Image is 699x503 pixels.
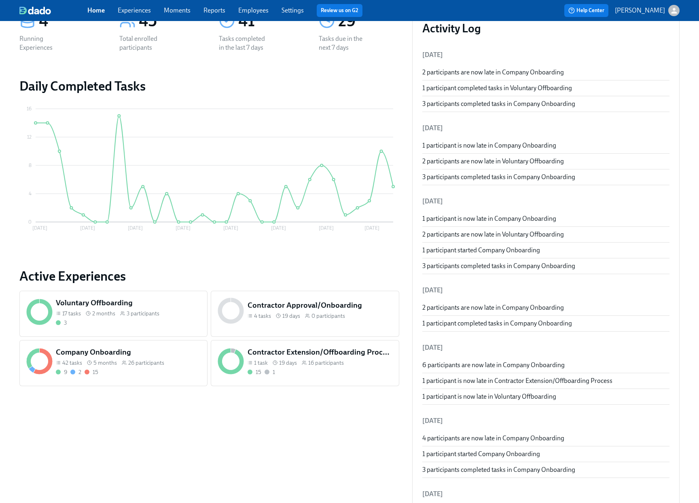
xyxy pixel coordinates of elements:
[422,465,669,474] div: 3 participants completed tasks in Company Onboarding
[64,368,67,376] div: 9
[27,106,32,112] tspan: 16
[256,368,261,376] div: 15
[93,368,98,376] div: 15
[319,34,371,52] div: Tasks due in the next 7 days
[308,359,344,367] span: 16 participants
[203,6,225,14] a: Reports
[321,6,358,15] a: Review us on G2
[127,310,159,317] span: 3 participants
[254,359,268,367] span: 1 task
[311,312,345,320] span: 0 participants
[19,340,208,386] a: Company Onboarding42 tasks 5 months26 participants9215
[422,141,669,150] div: 1 participant is now late in Company Onboarding
[422,21,669,36] h3: Activity Log
[62,310,81,317] span: 17 tasks
[564,4,608,17] button: Help Center
[422,319,669,328] div: 1 participant completed tasks in Company Onboarding
[254,312,271,320] span: 4 tasks
[211,340,399,386] a: Contractor Extension/Offboarding Process1 task 19 days16 participants151
[422,84,669,93] div: 1 participant completed tasks in Voluntary Offboarding
[62,359,82,367] span: 42 tasks
[29,163,32,168] tspan: 8
[19,78,399,94] h2: Daily Completed Tasks
[422,262,669,271] div: 3 participants completed tasks in Company Onboarding
[19,34,71,52] div: Running Experiences
[28,219,32,225] tspan: 0
[29,191,32,197] tspan: 4
[422,99,669,108] div: 3 participants completed tasks in Company Onboarding
[93,359,117,367] span: 5 months
[248,347,392,357] h5: Contractor Extension/Offboarding Process
[422,118,669,138] li: [DATE]
[282,6,304,14] a: Settings
[319,225,334,231] tspan: [DATE]
[56,368,67,376] div: Completed all due tasks
[238,11,299,31] div: 41
[87,6,105,14] a: Home
[422,338,669,357] li: [DATE]
[248,300,392,311] h5: Contractor Approval/Onboarding
[422,376,669,385] div: 1 participant is now late in Contractor Extension/Offboarding Process
[128,225,143,231] tspan: [DATE]
[422,246,669,255] div: 1 participant started Company Onboarding
[273,368,275,376] div: 1
[422,157,669,166] div: 2 participants are now late in Voluntary Offboarding
[422,214,669,223] div: 1 participant is now late in Company Onboarding
[223,225,238,231] tspan: [DATE]
[70,368,81,376] div: On time with open tasks
[19,6,87,15] a: dado
[238,6,269,14] a: Employees
[39,11,100,31] div: 4
[78,368,81,376] div: 2
[64,319,67,327] div: 3
[422,392,669,401] div: 1 participant is now late in Voluntary Offboarding
[92,310,115,317] span: 2 months
[422,68,669,77] div: 2 participants are now late in Company Onboarding
[119,34,171,52] div: Total enrolled participants
[56,347,201,357] h5: Company Onboarding
[422,51,443,59] span: [DATE]
[118,6,151,14] a: Experiences
[219,34,271,52] div: Tasks completed in the last 7 days
[422,173,669,182] div: 3 participants completed tasks in Company Onboarding
[19,268,399,284] a: Active Experiences
[265,368,275,376] div: Not started
[364,225,379,231] tspan: [DATE]
[568,6,604,15] span: Help Center
[422,450,669,459] div: 1 participant started Company Onboarding
[282,312,300,320] span: 19 days
[615,5,680,16] button: [PERSON_NAME]
[32,225,47,231] tspan: [DATE]
[56,298,201,308] h5: Voluntary Offboarding
[271,225,286,231] tspan: [DATE]
[279,359,297,367] span: 19 days
[19,291,208,337] a: Voluntary Offboarding17 tasks 2 months3 participants3
[317,4,362,17] button: Review us on G2
[422,230,669,239] div: 2 participants are now late in Voluntary Offboarding
[615,6,665,15] p: [PERSON_NAME]
[248,368,261,376] div: Completed all due tasks
[164,6,191,14] a: Moments
[422,411,669,431] li: [DATE]
[139,11,200,31] div: 45
[211,291,399,337] a: Contractor Approval/Onboarding4 tasks 19 days0 participants
[56,319,67,327] div: Completed all due tasks
[128,359,164,367] span: 26 participants
[19,6,51,15] img: dado
[422,192,669,211] li: [DATE]
[422,303,669,312] div: 2 participants are now late in Company Onboarding
[422,434,669,443] div: 4 participants are now late in Company Onboarding
[422,281,669,300] li: [DATE]
[422,361,669,370] div: 6 participants are now late in Company Onboarding
[85,368,98,376] div: With overdue tasks
[80,225,95,231] tspan: [DATE]
[338,11,399,31] div: 29
[176,225,191,231] tspan: [DATE]
[27,134,32,140] tspan: 12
